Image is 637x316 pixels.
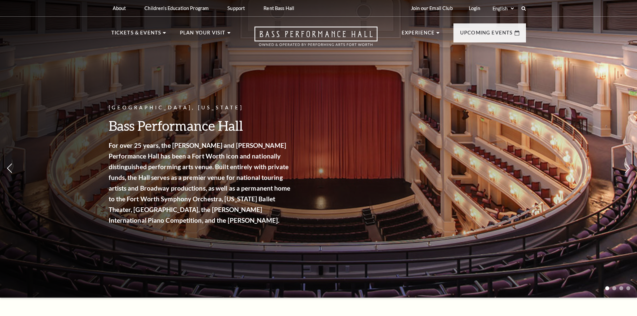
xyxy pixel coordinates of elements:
[402,29,435,41] p: Experience
[144,5,209,11] p: Children's Education Program
[263,5,294,11] p: Rent Bass Hall
[180,29,226,41] p: Plan Your Visit
[111,29,162,41] p: Tickets & Events
[460,29,513,41] p: Upcoming Events
[227,5,245,11] p: Support
[109,117,293,134] h3: Bass Performance Hall
[109,104,293,112] p: [GEOGRAPHIC_DATA], [US_STATE]
[113,5,126,11] p: About
[109,141,291,224] strong: For over 25 years, the [PERSON_NAME] and [PERSON_NAME] Performance Hall has been a Fort Worth ico...
[491,5,515,12] select: Select:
